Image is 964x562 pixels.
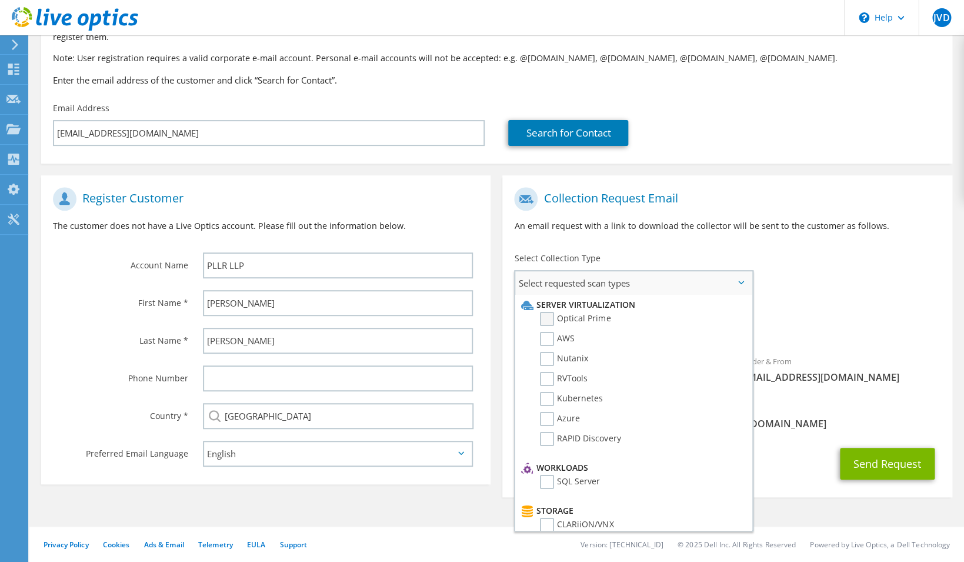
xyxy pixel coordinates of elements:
[518,298,746,312] li: Server Virtualization
[540,392,603,406] label: Kubernetes
[53,403,188,422] label: Country *
[502,395,952,436] div: CC & Reply To
[518,504,746,518] li: Storage
[103,540,130,550] a: Cookies
[515,271,752,295] span: Select requested scan types
[44,540,89,550] a: Privacy Policy
[540,518,613,532] label: CLARiiON/VNX
[540,372,588,386] label: RVTools
[540,312,611,326] label: Optical Prime
[144,540,184,550] a: Ads & Email
[540,332,575,346] label: AWS
[514,187,934,211] h1: Collection Request Email
[508,120,628,146] a: Search for Contact
[53,252,188,271] label: Account Name
[53,52,940,65] p: Note: User registration requires a valid corporate e-mail account. Personal e-mail accounts will ...
[53,102,109,114] label: Email Address
[53,328,188,347] label: Last Name *
[932,8,951,27] span: JVD
[502,349,727,390] div: To
[540,432,621,446] label: RAPID Discovery
[53,290,188,309] label: First Name *
[514,220,940,232] p: An email request with a link to download the collector will be sent to the customer as follows.
[540,475,600,489] label: SQL Server
[53,365,188,384] label: Phone Number
[53,187,473,211] h1: Register Customer
[739,371,940,384] span: [EMAIL_ADDRESS][DOMAIN_NAME]
[53,74,940,87] h3: Enter the email address of the customer and click “Search for Contact”.
[810,540,950,550] li: Powered by Live Optics, a Dell Technology
[514,252,600,264] label: Select Collection Type
[581,540,663,550] li: Version: [TECHNICAL_ID]
[502,300,952,343] div: Requested Collections
[728,349,952,390] div: Sender & From
[247,540,265,550] a: EULA
[518,461,746,475] li: Workloads
[53,441,188,460] label: Preferred Email Language
[53,220,479,232] p: The customer does not have a Live Optics account. Please fill out the information below.
[279,540,307,550] a: Support
[540,412,580,426] label: Azure
[198,540,233,550] a: Telemetry
[840,448,935,480] button: Send Request
[859,12,869,23] svg: \n
[540,352,588,366] label: Nutanix
[678,540,796,550] li: © 2025 Dell Inc. All Rights Reserved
